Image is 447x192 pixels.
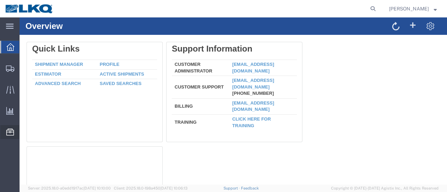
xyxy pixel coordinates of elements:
td: Training [152,97,210,112]
a: Feedback [241,186,259,190]
td: Billing [152,81,210,97]
td: Customer Support [152,59,210,81]
a: Saved Searches [80,63,122,69]
a: Advanced Search [15,63,61,69]
a: Profile [80,44,100,49]
span: Server: 2025.18.0-a0edd1917ac [28,186,111,190]
span: Copyright © [DATE]-[DATE] Agistix Inc., All Rights Reserved [331,185,439,191]
td: [PHONE_NUMBER] [210,59,277,81]
a: Active Shipments [80,54,125,59]
span: Jason Voyles [389,5,429,13]
div: Support Information [152,26,277,36]
a: [EMAIL_ADDRESS][DOMAIN_NAME] [213,44,255,56]
a: Support [223,186,241,190]
span: [DATE] 10:10:00 [83,186,111,190]
iframe: FS Legacy Container [20,17,447,185]
img: logo [5,3,54,14]
a: Estimator [15,54,42,59]
a: [EMAIL_ADDRESS][DOMAIN_NAME] [213,60,255,72]
td: Customer Administrator [152,43,210,59]
button: [PERSON_NAME] [389,5,437,13]
a: Click here for training [213,99,251,111]
span: [DATE] 10:06:13 [160,186,188,190]
span: Client: 2025.18.0-198a450 [114,186,188,190]
a: [EMAIL_ADDRESS][DOMAIN_NAME] [213,83,255,95]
